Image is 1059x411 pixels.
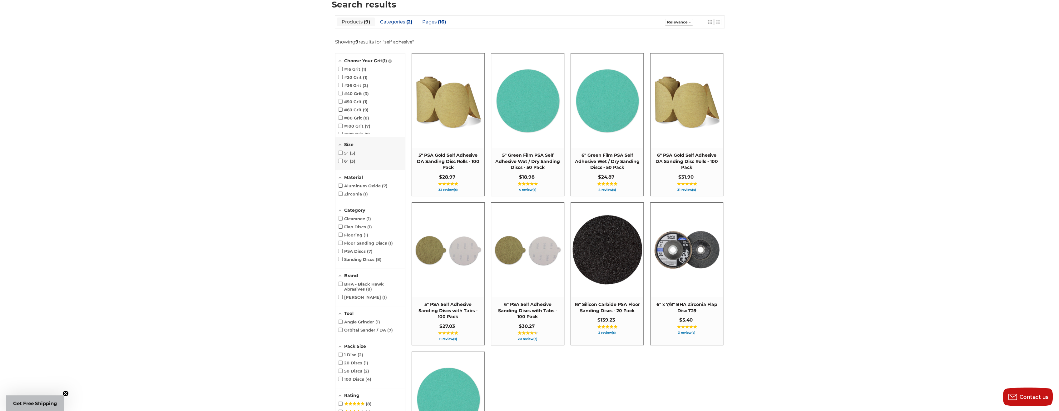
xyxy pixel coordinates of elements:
[384,39,412,45] a: self adhesive
[494,337,561,341] span: 20 review(s)
[339,327,393,332] span: Orbital Sander / DA
[415,188,481,191] span: 32 review(s)
[667,20,688,24] span: Relevance
[339,150,355,155] span: 5"
[574,188,640,191] span: 4 review(s)
[366,287,372,292] span: 8
[415,337,481,341] span: 11 review(s)
[651,214,723,286] img: Black Hawk 6 inch T29 coarse flap discs, 36 grit for efficient material removal
[363,232,368,237] span: 1
[597,324,617,329] span: ★★★★★
[339,183,388,188] span: Aluminum Oxide
[412,65,484,137] img: 5" Sticky Backed Sanding Discs on a roll
[363,91,369,96] span: 3
[344,311,354,316] span: Tool
[387,327,393,332] span: 7
[367,249,372,254] span: 7
[412,203,484,345] a: 5" PSA Self Adhesive Sanding Discs with Tabs - 100 Pack
[339,159,355,164] span: 6"
[339,91,369,96] span: #40 Grit
[363,368,369,373] span: 2
[344,142,354,147] span: Size
[363,191,368,196] span: 1
[651,53,723,196] a: 6" PSA Gold Self Adhesive DA Sanding Disc Rolls - 100 Pack
[439,174,455,180] span: $28.97
[571,65,643,137] img: 6-inch 600-grit green film PSA disc with green polyester film backing for metal grinding and bare...
[415,152,481,171] span: 5" PSA Gold Self Adhesive DA Sanding Disc Rolls - 100 Pack
[382,295,387,300] span: 1
[344,393,359,398] span: Rating
[362,83,368,88] span: 2
[363,99,367,104] span: 1
[339,368,369,373] span: 50 Discs
[405,19,412,25] span: 2
[367,224,372,229] span: 1
[339,319,380,324] span: Angle Grinder
[375,18,417,26] a: View Categories Tab
[519,323,535,329] span: $30.27
[339,132,370,137] span: #120 Grit
[1003,388,1053,406] button: Contact us
[339,377,371,382] span: 100 Discs
[363,75,367,80] span: 1
[365,377,371,382] span: 4
[492,65,563,137] img: 5-inch 80-grit durable green film PSA disc for grinding and paint removal on coated surfaces
[364,132,370,137] span: 7
[339,249,373,254] span: PSA Discs
[349,150,355,155] span: 5
[332,0,727,9] h1: Search results
[339,75,368,80] span: #20 Grit
[344,58,392,63] span: Choose Your Grit
[571,53,643,196] a: 6" Green Film PSA Self Adhesive Wet / Dry Sanding Discs - 50 Pack
[363,107,368,112] span: 9
[339,67,366,72] span: #16 Grit
[364,124,370,129] span: 7
[339,282,402,292] span: BHA - Black Hawk Abrasives
[654,188,720,191] span: 31 review(s)
[676,324,697,329] span: ★★★★★
[366,216,371,221] span: 1
[418,18,451,26] a: View Pages Tab
[654,302,720,314] span: 6" x 7/8" BHA Zirconia Flap Disc T29
[388,58,392,63] a: Reset: Choose Your Grit
[344,207,365,213] span: Category
[651,65,723,137] img: 6" DA Sanding Discs on a Roll
[707,19,713,25] a: View grid mode
[665,19,693,26] a: Sort options
[339,115,369,120] span: #80 Grit
[339,191,368,196] span: Zirconia
[494,152,561,171] span: 5" Green Film PSA Self Adhesive Wet / Dry Sanding Discs - 50 Pack
[574,302,640,314] span: 16" Silicon Carbide PSA Floor Sanding Discs - 20 Pack
[412,214,484,286] img: 5 inch PSA Disc
[339,352,363,357] span: 1 Disc
[344,175,363,180] span: Material
[597,317,615,323] span: $139.23
[335,39,414,45] div: Showing results for " "
[339,232,368,237] span: Flooring
[363,19,370,25] span: 9
[494,188,561,191] span: 4 review(s)
[337,18,375,26] a: View Products Tab
[679,317,692,323] span: $5.40
[375,319,380,324] span: 1
[415,302,481,320] span: 5" PSA Self Adhesive Sanding Discs with Tabs - 100 Pack
[598,174,614,180] span: $24.87
[339,360,368,365] span: 20 Discs
[574,331,640,334] span: 2 review(s)
[388,241,393,246] span: 1
[651,203,723,345] a: 6" x 7/8" BHA Zirconia Flap Disc T29
[361,67,366,72] span: 1
[382,58,387,63] span: 1
[597,181,617,186] span: ★★★★★
[365,401,371,406] span: 8
[1020,394,1049,400] span: Contact us
[437,19,446,25] span: 16
[491,53,564,196] a: 5" Green Film PSA Self Adhesive Wet / Dry Sanding Discs - 50 Pack
[517,331,538,336] span: ★★★★★
[654,152,720,171] span: 6" PSA Gold Self Adhesive DA Sanding Disc Rolls - 100 Pack
[339,99,368,104] span: #50 Grit
[654,331,720,334] span: 3 review(s)
[492,214,563,286] img: 6 inch psa sanding disc
[339,83,368,88] span: #36 Grit
[339,224,372,229] span: Flap Discs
